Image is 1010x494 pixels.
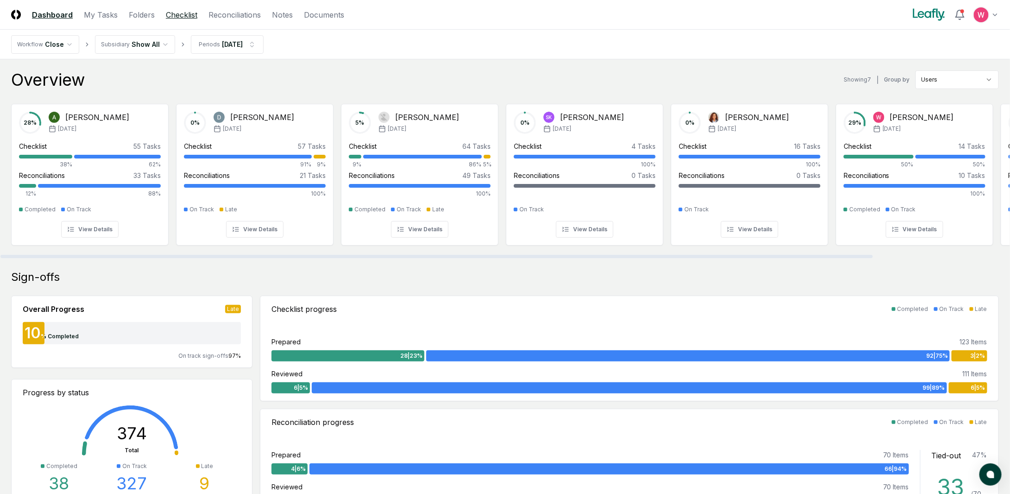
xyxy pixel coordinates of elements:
[49,112,60,123] img: Annie Khederlarian
[271,482,303,492] div: Reviewed
[796,171,821,180] div: 0 Tasks
[484,160,491,169] div: 5%
[897,305,928,313] div: Completed
[19,171,65,180] div: Reconciliations
[631,141,656,151] div: 4 Tasks
[462,141,491,151] div: 64 Tasks
[849,205,880,214] div: Completed
[514,160,656,169] div: 100%
[23,326,41,341] div: 10
[291,465,306,473] span: 4 | 6 %
[349,190,491,198] div: 100%
[208,9,261,20] a: Reconciliations
[304,9,344,20] a: Documents
[178,352,228,359] span: On track sign-offs
[101,40,130,49] div: Subsidiary
[932,450,961,461] div: Tied-out
[940,305,964,313] div: On Track
[974,7,989,22] img: ACg8ocIceHSWyQfagGvDoxhDyw_3B2kX-HJcUhl_gb0t8GGG-Ydwuw=s96-c
[272,9,293,20] a: Notes
[32,9,73,20] a: Dashboard
[354,205,385,214] div: Completed
[395,112,459,123] div: [PERSON_NAME]
[963,369,987,379] div: 111 Items
[891,205,916,214] div: On Track
[49,474,69,493] div: 38
[975,305,987,313] div: Late
[184,141,212,151] div: Checklist
[883,125,901,133] span: [DATE]
[300,171,326,180] div: 21 Tasks
[462,171,491,180] div: 49 Tasks
[972,450,987,461] div: 47 %
[556,221,613,238] button: View Details
[679,141,707,151] div: Checklist
[915,160,985,169] div: 50%
[514,171,560,180] div: Reconciliations
[975,418,987,426] div: Late
[873,112,884,123] img: Walter Varela
[923,384,945,392] span: 99 | 89 %
[225,305,241,313] div: Late
[341,96,499,246] a: 5%John Falbo[PERSON_NAME][DATE]Checklist64 Tasks9%86%5%Reconciliations49 Tasks100%CompletedOn Tra...
[19,160,72,169] div: 38%
[844,160,914,169] div: 50%
[166,9,197,20] a: Checklist
[184,171,230,180] div: Reconciliations
[877,75,879,85] div: |
[230,112,294,123] div: [PERSON_NAME]
[260,296,999,401] a: Checklist progressCompletedOn TrackLatePrepared123 Items28|23%92|75%3|2%Reviewed111 Items6|5%99|8...
[897,418,928,426] div: Completed
[725,112,789,123] div: [PERSON_NAME]
[679,171,725,180] div: Reconciliations
[718,125,736,133] span: [DATE]
[388,125,406,133] span: [DATE]
[189,205,214,214] div: On Track
[926,352,948,360] span: 92 | 75 %
[886,221,943,238] button: View Details
[65,112,129,123] div: [PERSON_NAME]
[11,270,999,285] div: Sign-offs
[844,141,871,151] div: Checklist
[971,384,985,392] span: 6 | 5 %
[960,337,987,347] div: 123 Items
[631,171,656,180] div: 0 Tasks
[391,221,448,238] button: View Details
[397,205,421,214] div: On Track
[11,10,21,19] img: Logo
[58,125,76,133] span: [DATE]
[271,369,303,379] div: Reviewed
[400,352,423,360] span: 28 | 23 %
[74,160,161,169] div: 62%
[61,221,119,238] button: View Details
[349,141,377,151] div: Checklist
[23,387,241,398] div: Progress by status
[84,9,118,20] a: My Tasks
[794,141,821,151] div: 16 Tasks
[271,337,301,347] div: Prepared
[553,125,571,133] span: [DATE]
[19,190,36,198] div: 12%
[959,141,985,151] div: 14 Tasks
[200,474,210,493] div: 9
[684,205,709,214] div: On Track
[844,171,890,180] div: Reconciliations
[883,450,909,460] div: 70 Items
[184,160,312,169] div: 91%
[23,304,84,315] div: Overall Progress
[228,352,241,359] span: 97 %
[214,112,225,123] img: Donna Jordan
[176,96,334,246] a: 0%Donna Jordan[PERSON_NAME][DATE]Checklist57 Tasks91%9%Reconciliations21 Tasks100%On TrackLateVie...
[298,141,326,151] div: 57 Tasks
[940,418,964,426] div: On Track
[271,304,337,315] div: Checklist progress
[271,417,354,428] div: Reconciliation progress
[41,332,79,341] div: % Completed
[271,450,301,460] div: Prepared
[11,35,264,54] nav: breadcrumb
[19,141,47,151] div: Checklist
[349,171,395,180] div: Reconciliations
[671,96,828,246] a: 0%Tasha Lane[PERSON_NAME][DATE]Checklist16 Tasks100%Reconciliations0 TasksOn TrackView Details
[883,482,909,492] div: 70 Items
[514,141,542,151] div: Checklist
